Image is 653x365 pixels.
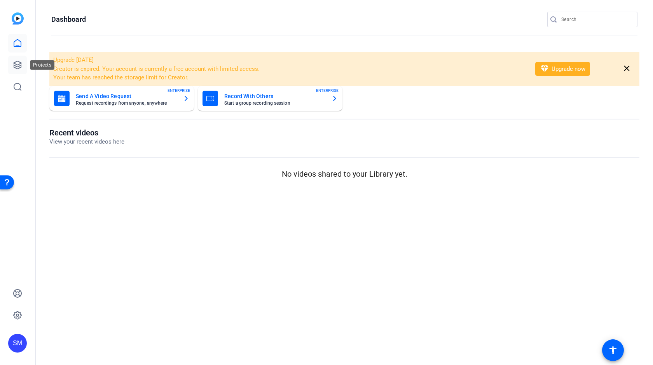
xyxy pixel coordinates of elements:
[8,334,27,353] div: SM
[535,62,590,76] button: Upgrade now
[168,88,190,93] span: ENTERPRISE
[224,91,325,101] mat-card-title: Record With Others
[561,15,631,24] input: Search
[49,168,639,180] p: No videos shared to your Library yet.
[30,60,54,70] div: Projects
[49,86,194,111] button: Send A Video RequestRequest recordings from anyone, anywhereENTERPRISE
[316,88,339,93] span: ENTERPRISE
[53,73,525,82] li: Your team has reached the storage limit for Creator.
[49,128,124,137] h1: Recent videos
[540,64,549,74] mat-icon: diamond
[608,346,618,355] mat-icon: accessibility
[198,86,342,111] button: Record With OthersStart a group recording sessionENTERPRISE
[224,101,325,105] mat-card-subtitle: Start a group recording session
[53,65,525,74] li: Creator is expired. Your account is currently a free account with limited access.
[53,56,94,63] span: Upgrade [DATE]
[76,101,177,105] mat-card-subtitle: Request recordings from anyone, anywhere
[12,12,24,25] img: blue-gradient.svg
[622,64,632,74] mat-icon: close
[51,15,86,24] h1: Dashboard
[49,137,124,146] p: View your recent videos here
[76,91,177,101] mat-card-title: Send A Video Request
